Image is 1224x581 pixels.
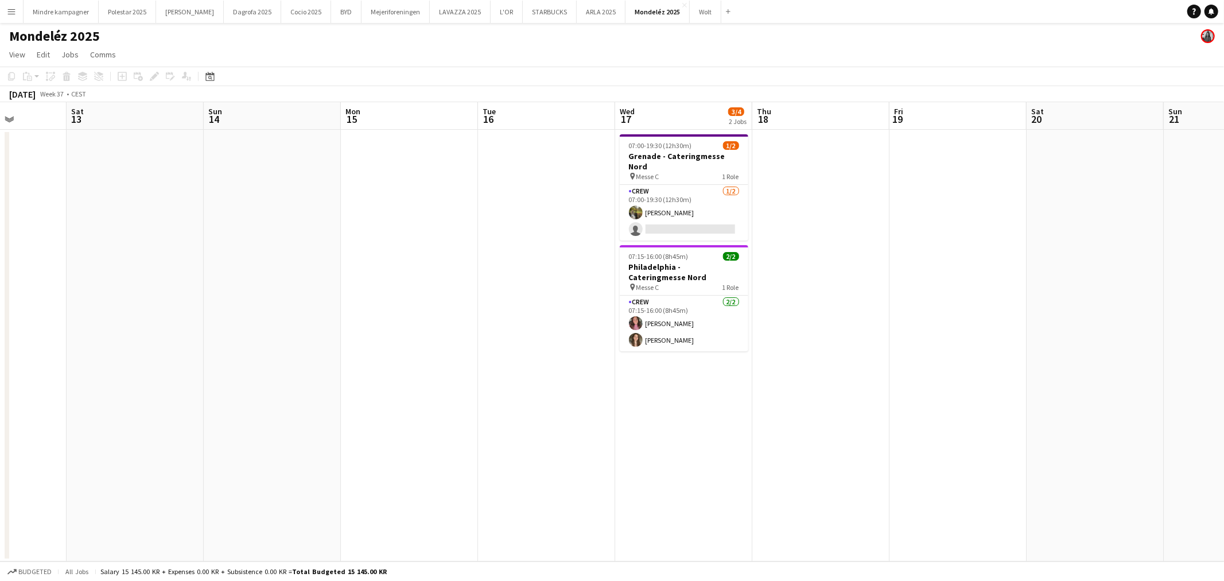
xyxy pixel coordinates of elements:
button: [PERSON_NAME] [156,1,224,23]
button: ARLA 2025 [577,1,625,23]
h3: Philadelphia - Cateringmesse Nord [620,262,748,282]
button: L'OR [491,1,523,23]
button: Polestar 2025 [99,1,156,23]
a: Jobs [57,47,83,62]
span: Mon [345,106,360,117]
span: 13 [69,113,84,126]
span: Budgeted [18,568,52,576]
span: Sun [1168,106,1182,117]
span: 15 [344,113,360,126]
span: Total Budgeted 15 145.00 KR [292,567,387,576]
app-job-card: 07:00-19:30 (12h30m)1/2Grenade - Cateringmesse Nord Messe C1 RoleCrew1/207:00-19:30 (12h30m)[PERS... [620,134,748,241]
a: View [5,47,30,62]
span: Jobs [61,49,79,60]
span: 07:00-19:30 (12h30m) [629,141,692,150]
div: Salary 15 145.00 KR + Expenses 0.00 KR + Subsistence 0.00 KR = [100,567,387,576]
span: 3/4 [728,107,744,116]
a: Comms [86,47,121,62]
h3: Grenade - Cateringmesse Nord [620,151,748,172]
span: Week 37 [38,90,67,98]
h1: Mondeléz 2025 [9,28,100,45]
span: Thu [757,106,771,117]
div: [DATE] [9,88,36,100]
button: Dagrofa 2025 [224,1,281,23]
button: BYD [331,1,362,23]
button: STARBUCKS [523,1,577,23]
a: Edit [32,47,55,62]
span: Messe C [636,283,659,292]
span: 20 [1029,113,1044,126]
span: Tue [483,106,496,117]
span: 1 Role [722,172,739,181]
span: All jobs [63,567,91,576]
span: 21 [1167,113,1182,126]
span: 2/2 [723,252,739,261]
button: Cocio 2025 [281,1,331,23]
app-user-avatar: Mia Tidemann [1201,29,1215,43]
app-card-role: Crew2/207:15-16:00 (8h45m)[PERSON_NAME][PERSON_NAME] [620,296,748,351]
span: 14 [207,113,222,126]
button: Wolt [690,1,721,23]
span: Messe C [636,172,659,181]
span: Sat [71,106,84,117]
span: View [9,49,25,60]
span: 1 Role [722,283,739,292]
div: 2 Jobs [729,117,747,126]
span: 07:15-16:00 (8h45m) [629,252,689,261]
button: Mondeléz 2025 [625,1,690,23]
span: Comms [90,49,116,60]
span: 18 [755,113,771,126]
app-job-card: 07:15-16:00 (8h45m)2/2Philadelphia - Cateringmesse Nord Messe C1 RoleCrew2/207:15-16:00 (8h45m)[P... [620,245,748,351]
span: 19 [892,113,903,126]
span: Wed [620,106,635,117]
span: Fri [894,106,903,117]
button: Mindre kampagner [24,1,99,23]
button: LAVAZZA 2025 [430,1,491,23]
button: Budgeted [6,565,53,578]
button: Mejeriforeningen [362,1,430,23]
app-card-role: Crew1/207:00-19:30 (12h30m)[PERSON_NAME] [620,185,748,241]
span: Edit [37,49,50,60]
div: CEST [71,90,86,98]
span: 17 [618,113,635,126]
span: 16 [481,113,496,126]
span: 1/2 [723,141,739,150]
span: Sun [208,106,222,117]
span: Sat [1031,106,1044,117]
